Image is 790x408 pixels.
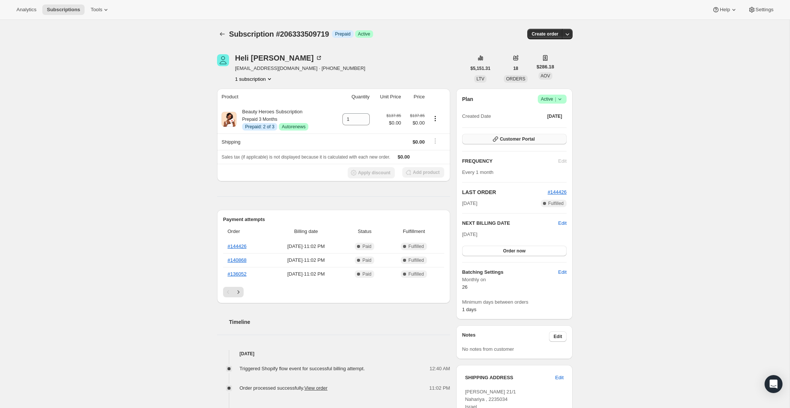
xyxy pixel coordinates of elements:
[16,7,36,13] span: Analytics
[551,372,568,384] button: Edit
[462,276,567,283] span: Monthly on
[362,257,371,263] span: Paid
[372,89,403,105] th: Unit Price
[235,54,323,62] div: Heli [PERSON_NAME]
[222,154,390,160] span: Sales tax (if applicable) is not displayed because it is calculated with each new order.
[271,243,341,250] span: [DATE] · 11:02 PM
[223,223,269,240] th: Order
[541,73,550,79] span: AOV
[412,139,425,145] span: $0.00
[506,76,525,82] span: ORDERS
[541,95,564,103] span: Active
[543,111,567,122] button: [DATE]
[217,54,229,66] span: Heli Veller
[228,271,247,277] a: #136052
[462,331,549,342] h3: Notes
[229,318,450,326] h2: Timeline
[527,29,563,39] button: Create order
[547,113,562,119] span: [DATE]
[271,270,341,278] span: [DATE] · 11:02 PM
[222,112,237,127] img: product img
[549,331,567,342] button: Edit
[217,89,333,105] th: Product
[554,266,571,278] button: Edit
[387,119,401,127] span: $0.00
[476,76,484,82] span: LTV
[223,287,444,297] nav: Pagination
[408,257,424,263] span: Fulfilled
[720,7,730,13] span: Help
[462,246,567,256] button: Order now
[462,157,558,165] h2: FREQUENCY
[462,284,467,290] span: 26
[271,257,341,264] span: [DATE] · 11:02 PM
[47,7,80,13] span: Subscriptions
[756,7,774,13] span: Settings
[42,4,85,15] button: Subscriptions
[558,220,567,227] button: Edit
[362,271,371,277] span: Paid
[429,137,441,145] button: Shipping actions
[462,346,514,352] span: No notes from customer
[503,248,525,254] span: Order now
[240,385,327,391] span: Order processed successfully.
[500,136,535,142] span: Customer Portal
[462,134,567,144] button: Customer Portal
[86,4,114,15] button: Tools
[217,134,333,150] th: Shipping
[387,113,401,118] small: $137.85
[228,257,247,263] a: #140868
[245,124,274,130] span: Prepaid: 2 of 3
[429,114,441,123] button: Product actions
[237,108,308,131] div: Beauty Heroes Subscription
[555,96,556,102] span: |
[513,65,518,71] span: 18
[217,350,450,358] h4: [DATE]
[240,366,365,371] span: Triggered Shopify flow event for successful billing attempt.
[462,113,491,120] span: Created Date
[462,220,558,227] h2: NEXT BILLING DATE
[388,228,439,235] span: Fulfillment
[708,4,742,15] button: Help
[233,287,244,297] button: Next
[429,384,450,392] span: 11:02 PM
[304,385,327,391] a: View order
[271,228,341,235] span: Billing date
[744,4,778,15] button: Settings
[410,113,425,118] small: $137.85
[462,269,558,276] h6: Batching Settings
[553,334,562,340] span: Edit
[470,65,490,71] span: $5,151.31
[465,374,555,381] h3: SHIPPING ADDRESS
[558,269,567,276] span: Edit
[462,169,494,175] span: Every 1 month
[235,75,273,83] button: Product actions
[228,243,247,249] a: #144426
[358,31,370,37] span: Active
[403,89,427,105] th: Price
[547,188,567,196] button: #144426
[509,63,522,74] button: 18
[462,307,476,312] span: 1 days
[547,189,567,195] a: #144426
[217,29,228,39] button: Subscriptions
[462,298,567,306] span: Minimum days between orders
[466,63,495,74] button: $5,151.31
[346,228,384,235] span: Status
[398,154,410,160] span: $0.00
[362,243,371,249] span: Paid
[229,30,329,38] span: Subscription #206333509719
[282,124,305,130] span: Autorenews
[462,200,478,207] span: [DATE]
[462,188,548,196] h2: LAST ORDER
[12,4,41,15] button: Analytics
[462,231,478,237] span: [DATE]
[537,63,554,71] span: $286.18
[408,243,424,249] span: Fulfilled
[333,89,372,105] th: Quantity
[548,200,564,206] span: Fulfilled
[223,216,444,223] h2: Payment attempts
[242,117,277,122] small: Prepaid 3 Months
